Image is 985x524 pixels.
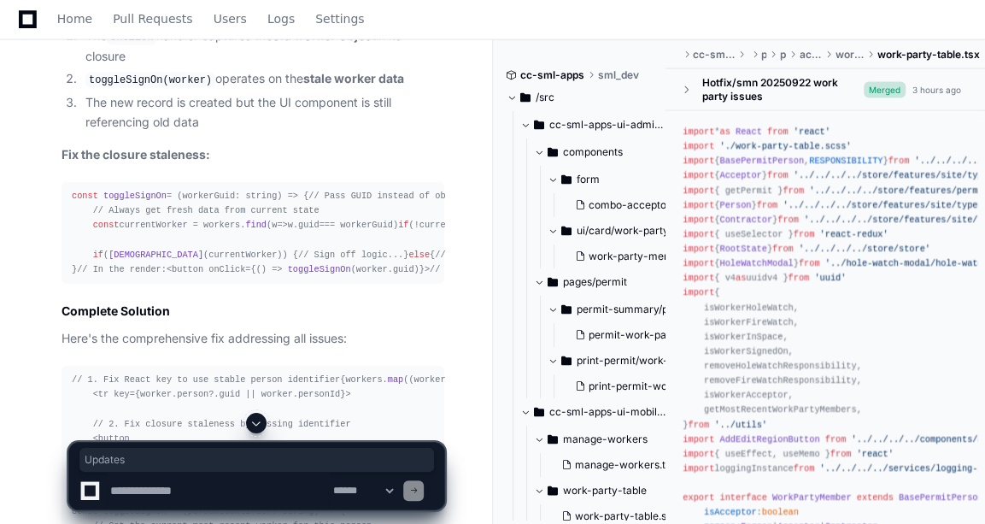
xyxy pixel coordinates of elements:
[683,273,714,283] span: import
[683,244,714,254] span: import
[72,374,340,385] span: // 1. Fix React key to use stable person identifier
[430,264,556,274] span: // Pass GUID, not object
[767,127,789,137] span: from
[719,215,772,225] span: Contractor
[80,93,444,132] li: The new record is created but the UI component is still referencing old data
[548,347,695,374] button: print-permit/work-party-members
[800,48,822,62] span: active-screen
[214,14,247,24] span: Users
[683,215,714,225] span: import
[536,91,554,104] span: /src
[835,48,864,62] span: work-party-table
[62,147,210,162] strong: Fix the closure staleness:
[809,156,882,166] span: RESPONSIBILITY
[799,244,930,254] span: '../../../../store/store'
[548,142,558,162] svg: Directory
[182,191,277,201] span: workerGuid: string
[534,402,544,422] svg: Directory
[113,14,192,24] span: Pull Requests
[62,303,444,320] h2: Complete Solution
[272,220,277,230] span: w
[577,173,600,186] span: form
[568,374,698,398] button: print-permit-work-party-members.tsx
[761,48,766,62] span: pages
[568,244,698,268] button: work-party-member-card.tsx
[561,350,572,371] svg: Directory
[561,299,572,320] svg: Directory
[568,193,693,217] button: combo-acceptors.tsx
[736,127,762,137] span: React
[568,323,698,347] button: permit-work-party-members.tsx
[303,71,404,85] strong: stale worker data
[820,229,888,239] span: 'react-redux'
[534,268,681,296] button: pages/permit
[520,87,531,108] svg: Directory
[683,127,714,137] span: import
[520,68,584,82] span: cc-sml-apps
[683,287,714,297] span: import
[398,220,408,230] span: if
[789,273,810,283] span: from
[520,398,667,426] button: cc-sml-apps-ui-mobile/src/pages/permit/active-screen
[780,48,786,62] span: permit
[877,48,980,62] span: work-party-table.tsx
[288,264,351,274] span: toggleSignOn
[719,170,761,180] span: Acceptor
[719,127,730,137] span: as
[393,264,414,274] span: guid
[577,303,695,316] span: permit-summary/permit-work-party-member
[719,258,793,268] span: HoleWatchModal
[408,250,430,260] span: else
[72,189,434,277] div: = ( ) => { currentWorker = workers. ( w. === workerGuid) (!currentWorker) ( (currentWorker)) { } ...
[85,453,429,467] span: Updates
[683,141,714,151] span: import
[388,374,403,385] span: map
[413,374,445,385] span: worker
[256,264,283,274] span: () =>
[577,224,695,238] span: ui/card/work-party-member-card
[767,170,789,180] span: from
[589,380,776,393] span: print-permit-work-party-members.tsx
[814,273,846,283] span: 'uuid'
[719,200,751,210] span: Person
[736,273,746,283] span: as
[93,220,120,230] span: const
[507,84,654,111] button: /src
[93,205,320,215] span: // Always get fresh data from current state
[534,115,544,135] svg: Directory
[563,145,623,159] span: components
[549,405,667,419] span: cc-sml-apps-ui-mobile/src/pages/permit/active-screen
[561,221,572,241] svg: Directory
[772,244,794,254] span: from
[298,250,403,260] span: // Sign off logic...
[548,272,558,292] svg: Directory
[108,250,203,260] span: [DEMOGRAPHIC_DATA]
[589,250,734,263] span: work-party-member-card.tsx
[777,215,799,225] span: from
[548,166,695,193] button: form
[272,220,288,230] span: =>
[62,329,444,349] p: Here's the comprehensive fix addressing all issues:
[561,169,572,190] svg: Directory
[72,191,98,201] span: const
[794,229,815,239] span: from
[267,14,295,24] span: Logs
[794,127,830,137] span: 'react'
[563,275,627,289] span: pages/permit
[692,48,734,62] span: cc-sml-apps-ui-mobile
[701,76,864,103] div: Hotfix/smn 20250922 work party issues
[864,82,906,98] span: Merged
[719,141,851,151] span: './work-party-table.scss'
[799,258,820,268] span: from
[549,118,667,132] span: cc-sml-apps-ui-admin/src
[80,26,444,66] li: The handler captures the in its closure
[683,258,714,268] span: import
[245,220,267,230] span: find
[534,138,681,166] button: components
[93,250,103,260] span: if
[548,217,695,244] button: ui/card/work-party-member-card
[298,220,320,230] span: guid
[912,84,961,97] div: 3 hours ago
[683,200,714,210] span: import
[308,191,466,201] span: // Pass GUID instead of object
